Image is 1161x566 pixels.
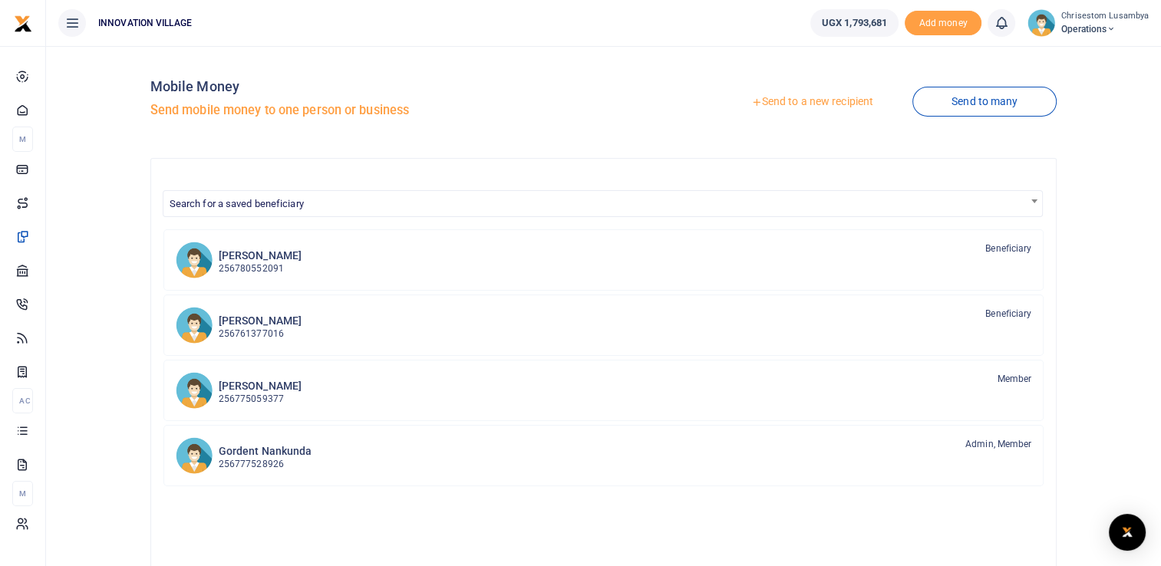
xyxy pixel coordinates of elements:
[905,11,981,36] span: Add money
[163,295,1044,356] a: DN [PERSON_NAME] 256761377016 Beneficiary
[92,16,198,30] span: INNOVATION VILLAGE
[1027,9,1055,37] img: profile-user
[163,360,1044,421] a: DK [PERSON_NAME] 256775059377 Member
[12,127,33,152] li: M
[150,103,598,118] h5: Send mobile money to one person or business
[965,437,1031,451] span: Admin, Member
[219,445,312,458] h6: Gordent Nankunda
[170,198,304,209] span: Search for a saved beneficiary
[804,9,905,37] li: Wallet ballance
[1061,22,1149,36] span: Operations
[219,314,302,327] h6: [PERSON_NAME]
[14,15,32,33] img: logo-small
[150,78,598,95] h4: Mobile Money
[905,16,981,28] a: Add money
[163,229,1044,291] a: DN [PERSON_NAME] 256780552091 Beneficiary
[219,457,312,472] p: 256777528926
[163,190,1044,217] span: Search for a saved beneficiary
[822,15,887,31] span: UGX 1,793,681
[12,388,33,413] li: Ac
[12,481,33,506] li: M
[219,262,302,276] p: 256780552091
[219,380,302,393] h6: [PERSON_NAME]
[163,425,1044,486] a: GN Gordent Nankunda 256777528926 Admin, Member
[176,372,213,409] img: DK
[219,249,302,262] h6: [PERSON_NAME]
[985,242,1031,255] span: Beneficiary
[219,327,302,341] p: 256761377016
[712,88,912,116] a: Send to a new recipient
[1109,514,1146,551] div: Open Intercom Messenger
[912,87,1057,117] a: Send to many
[219,392,302,406] p: 256775059377
[176,242,213,278] img: DN
[1027,9,1149,37] a: profile-user Chrisestom Lusambya Operations
[14,17,32,28] a: logo-small logo-large logo-large
[176,437,213,474] img: GN
[163,191,1043,215] span: Search for a saved beneficiary
[1061,10,1149,23] small: Chrisestom Lusambya
[176,307,213,344] img: DN
[905,11,981,36] li: Toup your wallet
[998,372,1032,386] span: Member
[985,307,1031,321] span: Beneficiary
[810,9,899,37] a: UGX 1,793,681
